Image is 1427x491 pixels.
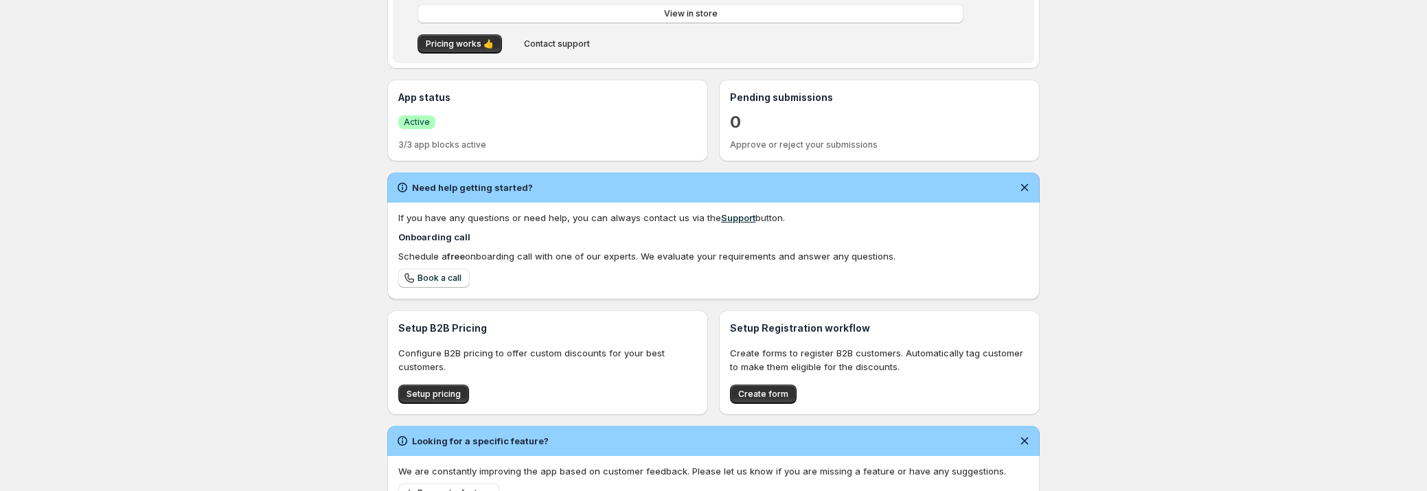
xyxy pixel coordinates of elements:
[738,389,788,400] span: Create form
[398,230,1029,244] h4: Onboarding call
[730,346,1029,374] p: Create forms to register B2B customers. Automatically tag customer to make them eligible for the ...
[730,139,1029,150] p: Approve or reject your submissions
[398,115,435,129] a: SuccessActive
[721,212,755,223] a: Support
[730,385,797,404] button: Create form
[524,38,590,49] span: Contact support
[398,139,697,150] p: 3/3 app blocks active
[412,434,549,448] h2: Looking for a specific feature?
[418,273,461,284] span: Book a call
[516,34,598,54] button: Contact support
[418,34,502,54] button: Pricing works 👍
[412,181,533,194] h2: Need help getting started?
[407,389,461,400] span: Setup pricing
[664,8,718,19] span: View in store
[418,4,963,23] a: View in store
[398,464,1029,478] p: We are constantly improving the app based on customer feedback. Please let us know if you are mis...
[404,117,430,128] span: Active
[730,91,1029,104] h3: Pending submissions
[398,346,697,374] p: Configure B2B pricing to offer custom discounts for your best customers.
[398,385,469,404] button: Setup pricing
[730,111,741,133] a: 0
[398,211,1029,225] div: If you have any questions or need help, you can always contact us via the button.
[447,251,465,262] b: free
[426,38,494,49] span: Pricing works 👍
[398,249,1029,263] div: Schedule a onboarding call with one of our experts. We evaluate your requirements and answer any ...
[1015,431,1034,450] button: Dismiss notification
[1015,178,1034,197] button: Dismiss notification
[398,269,470,288] a: Book a call
[398,91,697,104] h3: App status
[730,321,1029,335] h3: Setup Registration workflow
[398,321,697,335] h3: Setup B2B Pricing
